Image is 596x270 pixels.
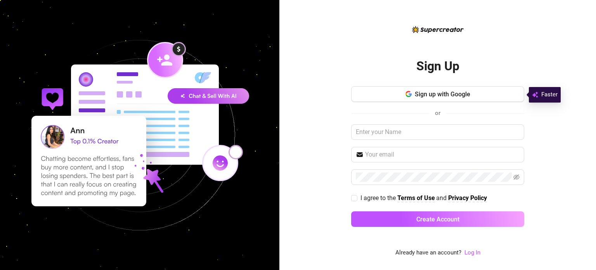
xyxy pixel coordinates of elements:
a: Privacy Policy [448,194,487,202]
span: eye-invisible [513,174,520,180]
span: Faster [541,90,558,99]
img: logo-BBDzfeDw.svg [412,26,464,33]
span: Create Account [416,216,459,223]
a: Log In [464,248,480,258]
a: Log In [464,249,480,256]
span: or [435,110,440,117]
strong: Terms of Use [397,194,435,202]
h2: Sign Up [416,58,459,74]
input: Your email [365,150,520,159]
img: signup-background-D0MIrEPF.svg [5,1,274,270]
input: Enter your Name [351,124,524,140]
span: Sign up with Google [415,91,470,98]
span: and [436,194,448,202]
span: Already have an account? [395,248,461,258]
img: svg%3e [532,90,538,99]
strong: Privacy Policy [448,194,487,202]
a: Terms of Use [397,194,435,202]
span: I agree to the [360,194,397,202]
button: Create Account [351,211,524,227]
button: Sign up with Google [351,86,524,102]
